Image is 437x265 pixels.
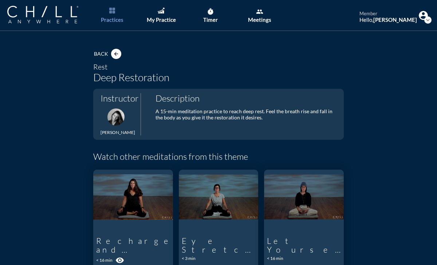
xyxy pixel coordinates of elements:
[419,11,428,20] img: Profile icon
[179,175,259,219] img: 1695832807623_Screenshot%202023-09-27%20at%2011-compressed.jpg
[373,16,417,23] strong: [PERSON_NAME]
[359,16,417,23] div: Hello,
[93,71,344,84] h1: Deep Restoration
[424,16,432,24] i: expand_more
[158,8,164,13] img: Graph
[109,8,115,13] img: List
[93,63,344,71] div: Rest
[203,16,218,23] div: Timer
[101,16,123,23] div: Practices
[93,47,125,60] button: Back
[248,16,271,23] div: Meetings
[7,6,93,24] a: Company Logo
[113,51,119,57] i: arrow_back
[207,8,214,15] i: timer
[359,11,417,17] div: member
[101,93,135,104] h4: Instructor
[264,175,344,219] img: 1677178112649_Screenshot%202023-02-23%20at%2012-compressed.jpg
[107,108,125,126] img: 1582833064083%20-%204cac94cb3c.png
[93,174,173,219] img: 1685131352943_Screenshot%202023-05-26%20at%202-compressed%20%283%29.jpg
[147,16,176,23] div: My Practice
[101,130,135,135] span: [PERSON_NAME]
[93,151,344,162] h4: Watch other meditations from this theme
[155,108,336,121] div: A 15-min meditation practice to reach deep rest. Feel the breath rise and fall in the body as you...
[256,8,263,15] i: group
[94,51,108,57] span: Back
[155,93,336,104] h4: Description
[7,6,78,23] img: Company Logo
